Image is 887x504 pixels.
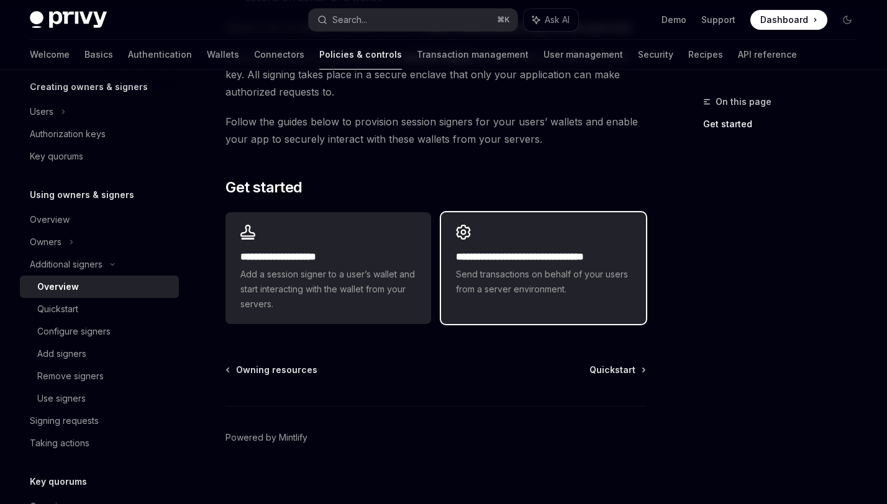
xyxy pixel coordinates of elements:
a: Owning resources [227,364,317,376]
a: **** **** **** *****Add a session signer to a user’s wallet and start interacting with the wallet... [225,212,430,324]
div: Use signers [37,391,86,406]
span: Follow the guides below to provision session signers for your users’ wallets and enable your app ... [225,113,646,148]
div: Add signers [37,346,86,361]
a: Add signers [20,343,179,365]
h5: Using owners & signers [30,187,134,202]
a: Remove signers [20,365,179,387]
div: Configure signers [37,324,111,339]
a: Powered by Mintlify [225,431,307,444]
a: API reference [738,40,797,70]
a: Dashboard [750,10,827,30]
span: Get started [225,178,302,197]
span: Add a session signer to a user’s wallet and start interacting with the wallet from your servers. [240,267,416,312]
div: Owners [30,235,61,250]
a: Authentication [128,40,192,70]
span: Ask AI [545,14,570,26]
a: Authorization keys [20,123,179,145]
img: dark logo [30,11,107,29]
div: Remove signers [37,369,104,384]
a: Taking actions [20,432,179,454]
a: Policies & controls [319,40,402,70]
span: Send transactions on behalf of your users from a server environment. [456,267,631,297]
a: Overview [20,209,179,231]
a: Basics [84,40,113,70]
div: Overview [30,212,70,227]
div: Authorization keys [30,127,106,142]
a: User management [544,40,623,70]
span: Quickstart [589,364,635,376]
a: Transaction management [417,40,529,70]
div: Overview [37,279,79,294]
div: Quickstart [37,302,78,317]
div: Additional signers [30,257,102,272]
a: Support [701,14,735,26]
a: Quickstart [20,298,179,320]
a: Wallets [207,40,239,70]
a: Configure signers [20,320,179,343]
a: Quickstart [589,364,645,376]
div: Users [30,104,53,119]
a: Connectors [254,40,304,70]
a: Overview [20,276,179,298]
div: Key quorums [30,149,83,164]
a: Recipes [688,40,723,70]
span: Dashboard [760,14,808,26]
a: Use signers [20,387,179,410]
a: Signing requests [20,410,179,432]
button: Search...⌘K [309,9,517,31]
div: Taking actions [30,436,89,451]
button: Ask AI [524,9,578,31]
a: Demo [662,14,686,26]
div: Search... [332,12,367,27]
div: Signing requests [30,413,99,428]
span: ⌘ K [497,15,510,25]
h5: Key quorums [30,474,87,489]
a: Get started [703,114,867,134]
a: Welcome [30,40,70,70]
span: On this page [716,94,771,109]
span: Owning resources [236,364,317,376]
a: Security [638,40,673,70]
button: Toggle dark mode [837,10,857,30]
a: Key quorums [20,145,179,168]
span: Privy’s architecture guarantees that a will never see the wallet’s private key. All signing takes... [225,48,646,101]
